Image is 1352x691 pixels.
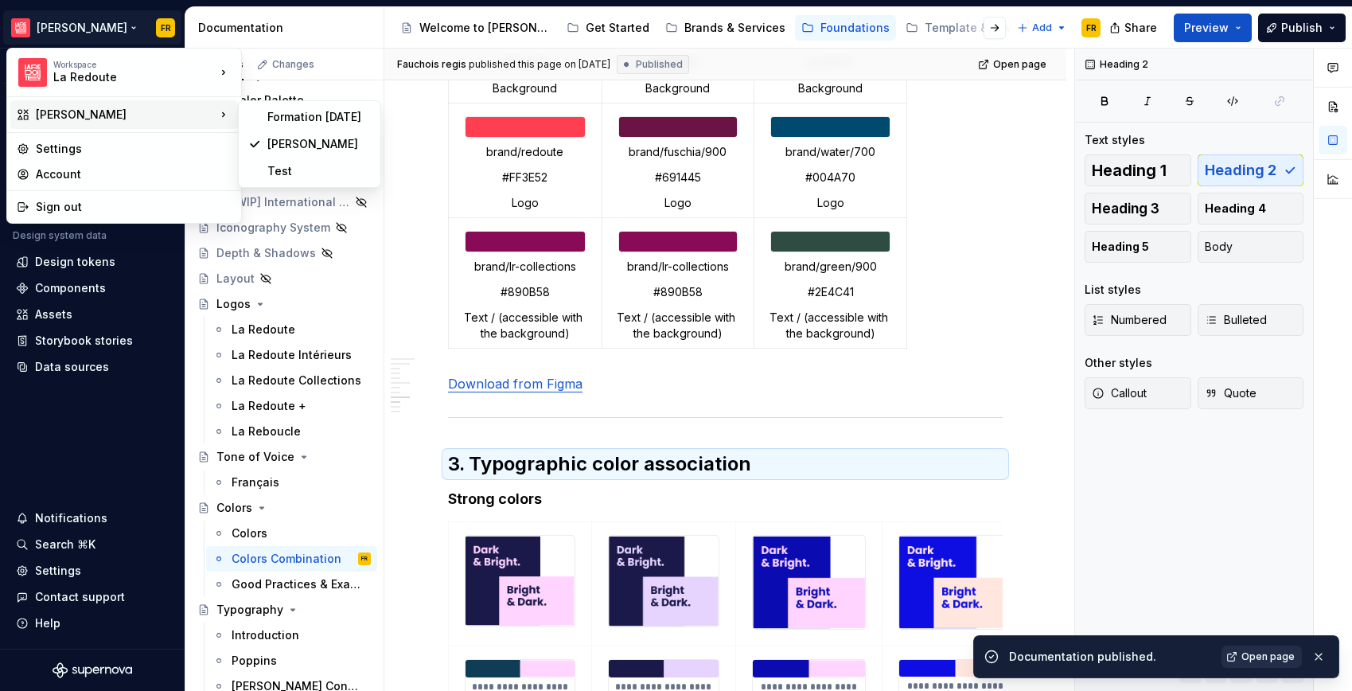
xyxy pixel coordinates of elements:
div: Documentation published. [1009,649,1212,665]
div: [PERSON_NAME] [36,107,216,123]
div: Workspace [53,60,216,69]
div: Sign out [36,199,232,215]
div: Test [267,163,371,179]
div: [PERSON_NAME] [267,136,371,152]
a: Open page [1221,646,1302,668]
div: La Redoute [53,69,189,85]
div: Formation [DATE] [267,109,371,125]
div: Account [36,166,232,182]
span: Open page [1241,650,1295,663]
div: Settings [36,141,232,157]
img: f15b4b9a-d43c-4bd8-bdfb-9b20b89b7814.png [18,58,47,87]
